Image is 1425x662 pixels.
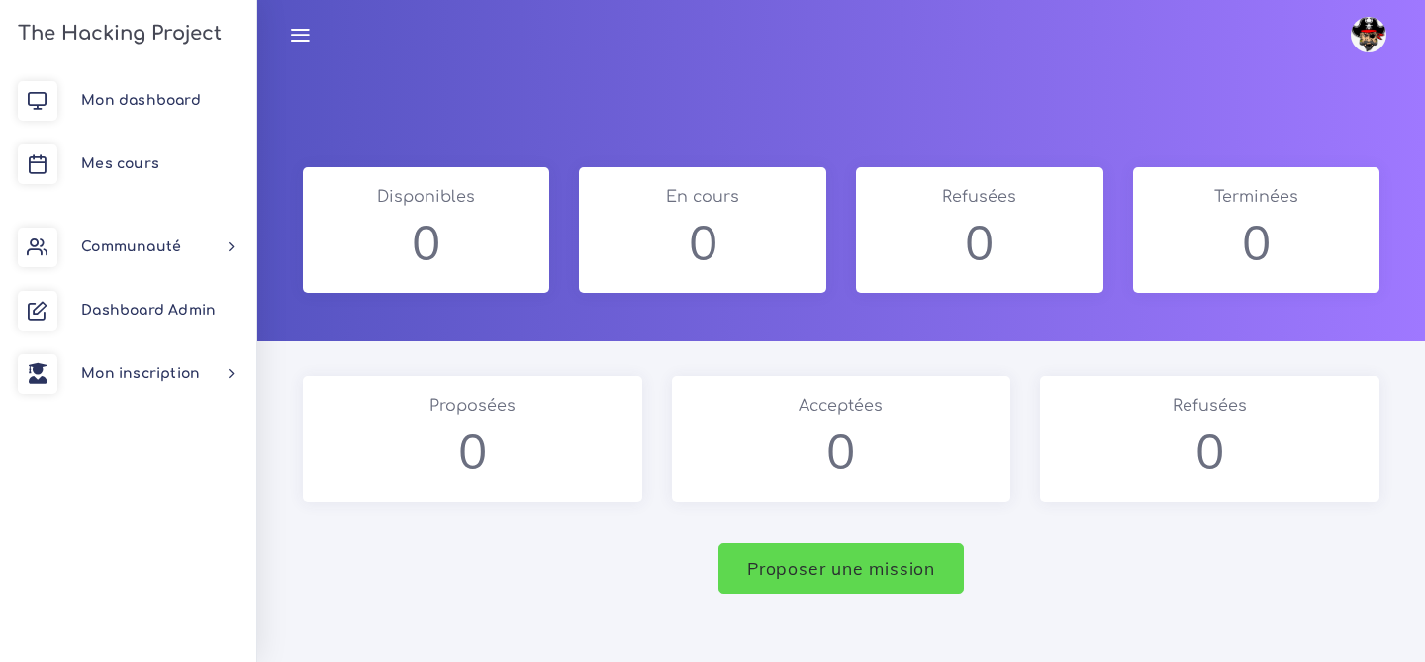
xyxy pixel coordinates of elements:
p: 0 [600,214,806,272]
h5: Terminées [1154,188,1360,207]
p: 0 [693,423,991,481]
p: 0 [1061,423,1359,481]
p: 0 [324,423,621,481]
span: Dashboard Admin [81,303,216,318]
h5: En cours [600,188,806,207]
span: Mon inscription [81,366,200,381]
h5: Refusées [1061,397,1359,416]
img: avatar [1351,17,1386,52]
h5: Disponibles [324,188,529,207]
h5: Proposées [324,397,621,416]
p: 0 [1154,214,1360,272]
span: Mon dashboard [81,93,201,108]
h5: Refusées [877,188,1083,207]
p: 0 [877,214,1083,272]
h5: Acceptées [693,397,991,416]
span: Mes cours [81,156,159,171]
h3: The Hacking Project [12,23,222,45]
p: 0 [324,214,529,272]
a: Proposer une mission [718,543,964,595]
span: Communauté [81,239,181,254]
